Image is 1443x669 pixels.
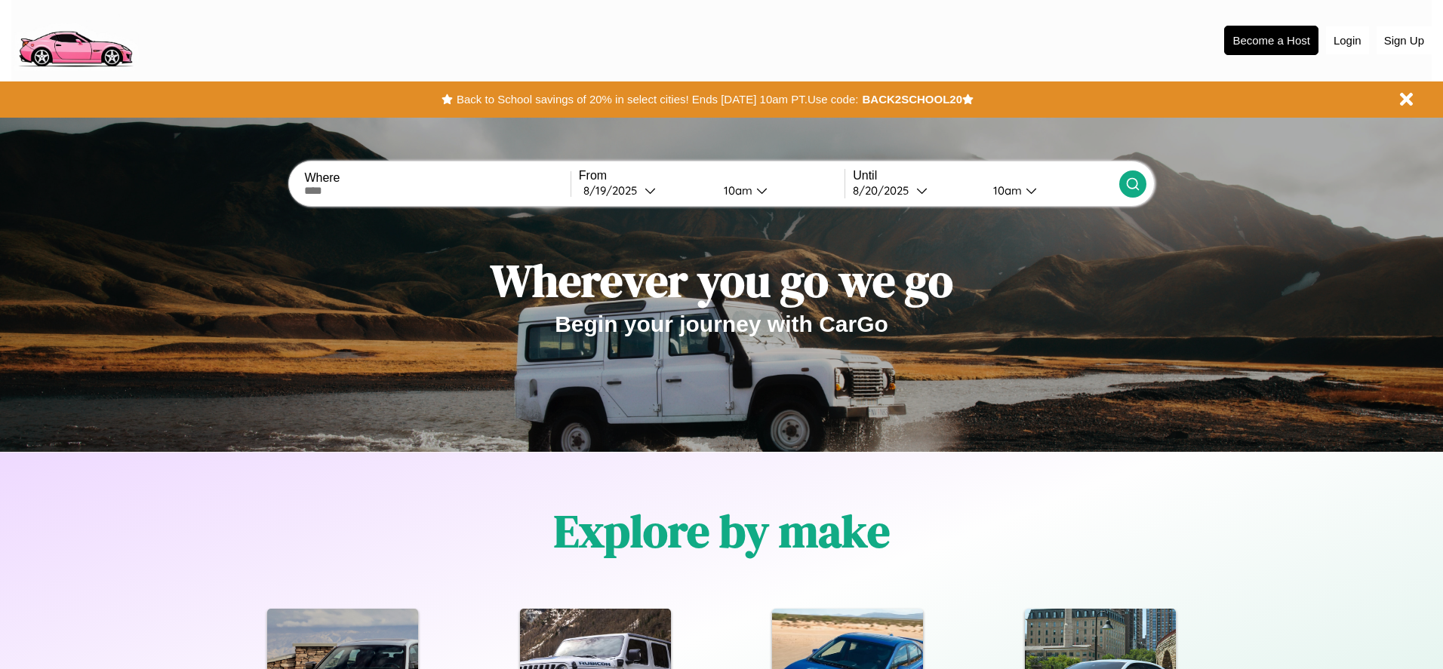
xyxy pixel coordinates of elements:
label: Where [304,171,570,185]
button: 10am [981,183,1118,198]
button: Sign Up [1377,26,1432,54]
button: Login [1326,26,1369,54]
img: logo [11,8,139,71]
div: 8 / 20 / 2025 [853,183,916,198]
div: 10am [716,183,756,198]
div: 8 / 19 / 2025 [583,183,645,198]
b: BACK2SCHOOL20 [862,93,962,106]
button: 8/19/2025 [579,183,712,198]
button: Back to School savings of 20% in select cities! Ends [DATE] 10am PT.Use code: [453,89,862,110]
button: 10am [712,183,845,198]
label: Until [853,169,1118,183]
div: 10am [986,183,1026,198]
h1: Explore by make [554,500,890,562]
button: Become a Host [1224,26,1318,55]
label: From [579,169,845,183]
